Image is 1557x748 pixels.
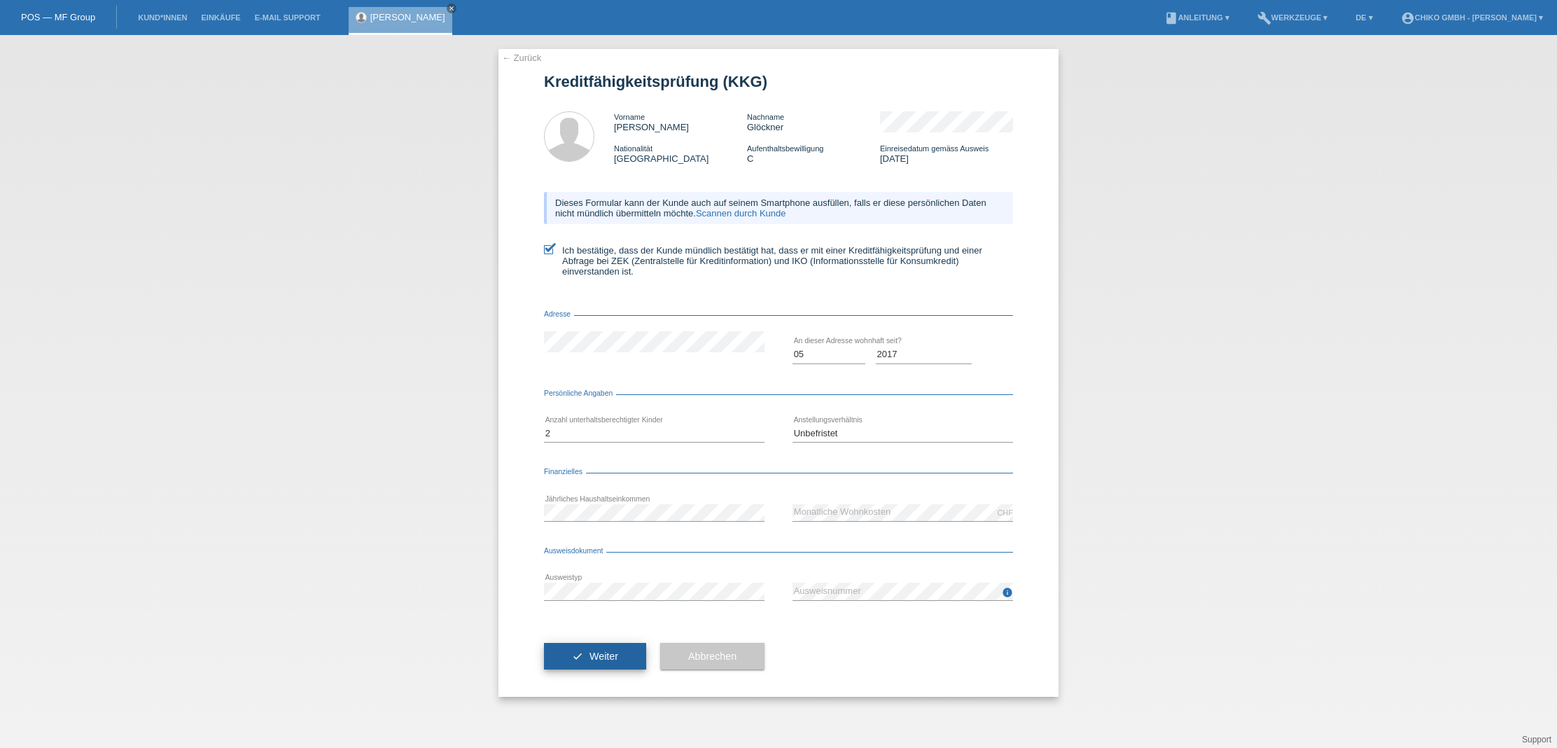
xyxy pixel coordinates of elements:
[544,192,1013,224] div: Dieses Formular kann der Kunde auch auf seinem Smartphone ausfüllen, falls er diese persönlichen ...
[1348,13,1379,22] a: DE ▾
[614,144,652,153] span: Nationalität
[194,13,247,22] a: Einkäufe
[747,144,823,153] span: Aufenthaltsbewilligung
[1401,11,1415,25] i: account_circle
[1002,587,1013,598] i: info
[747,111,880,132] div: Glöckner
[696,208,786,219] a: Scannen durch Kunde
[21,12,95,22] a: POS — MF Group
[997,508,1013,517] div: CHF
[131,13,194,22] a: Kund*innen
[544,245,1013,277] label: Ich bestätige, dass der Kunde mündlich bestätigt hat, dass er mit einer Kreditfähigkeitsprüfung u...
[747,143,880,164] div: C
[502,53,541,63] a: ← Zurück
[1002,591,1013,600] a: info
[688,651,736,662] span: Abbrechen
[660,643,764,670] button: Abbrechen
[572,651,583,662] i: check
[248,13,328,22] a: E-Mail Support
[1157,13,1236,22] a: bookAnleitung ▾
[614,111,747,132] div: [PERSON_NAME]
[614,143,747,164] div: [GEOGRAPHIC_DATA]
[614,113,645,121] span: Vorname
[448,5,455,12] i: close
[880,143,1013,164] div: [DATE]
[1522,735,1551,744] a: Support
[544,547,606,555] span: Ausweisdokument
[544,73,1013,90] h1: Kreditfähigkeitsprüfung (KKG)
[370,12,445,22] a: [PERSON_NAME]
[447,4,456,13] a: close
[589,651,618,662] span: Weiter
[747,113,784,121] span: Nachname
[880,144,989,153] span: Einreisedatum gemäss Ausweis
[1394,13,1550,22] a: account_circleChiko GmbH - [PERSON_NAME] ▾
[544,310,574,318] span: Adresse
[544,643,646,670] button: check Weiter
[544,389,616,397] span: Persönliche Angaben
[544,468,586,476] span: Finanzielles
[1250,13,1335,22] a: buildWerkzeuge ▾
[1257,11,1271,25] i: build
[1164,11,1178,25] i: book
